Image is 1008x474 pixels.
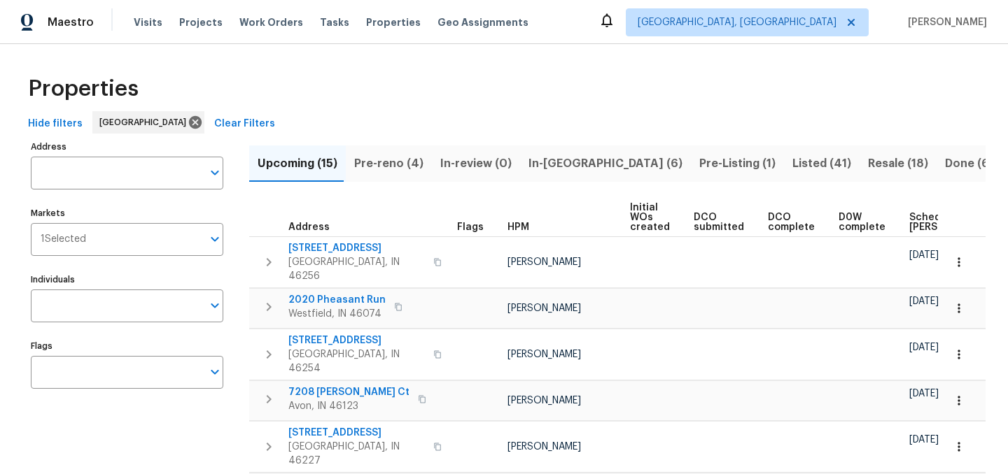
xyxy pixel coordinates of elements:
span: [STREET_ADDRESS] [288,426,425,440]
label: Address [31,143,223,151]
span: Visits [134,15,162,29]
span: [GEOGRAPHIC_DATA], [GEOGRAPHIC_DATA] [638,15,836,29]
span: [DATE] [909,250,939,260]
span: [STREET_ADDRESS] [288,333,425,347]
span: [PERSON_NAME] [507,442,581,452]
label: Markets [31,209,223,217]
span: Tasks [320,17,349,27]
span: [DATE] [909,296,939,306]
label: Individuals [31,275,223,284]
span: [PERSON_NAME] [507,396,581,405]
span: Properties [366,15,421,29]
button: Open [205,362,225,382]
span: [PERSON_NAME] [507,350,581,359]
span: Flags [457,222,484,232]
span: [STREET_ADDRESS] [288,241,425,255]
span: Projects [179,15,223,29]
span: In-[GEOGRAPHIC_DATA] (6) [528,154,682,173]
span: HPM [507,222,529,232]
span: Resale (18) [868,154,928,173]
label: Flags [31,342,223,350]
span: Properties [28,82,139,96]
button: Hide filters [22,111,88,137]
span: Listed (41) [792,154,851,173]
span: [DATE] [909,435,939,445]
button: Open [205,163,225,182]
span: Address [288,222,330,232]
span: Avon, IN 46123 [288,399,409,413]
span: [DATE] [909,389,939,398]
span: D0W complete [839,213,885,232]
span: Upcoming (15) [258,154,337,173]
span: [PERSON_NAME] [902,15,987,29]
span: Pre-reno (4) [354,154,423,173]
span: Westfield, IN 46074 [288,307,386,321]
span: In-review (0) [440,154,512,173]
span: Work Orders [239,15,303,29]
span: [GEOGRAPHIC_DATA], IN 46227 [288,440,425,468]
span: [PERSON_NAME] [507,257,581,267]
button: Open [205,296,225,315]
button: Clear Filters [209,111,281,137]
span: 7208 [PERSON_NAME] Ct [288,385,409,399]
span: Pre-Listing (1) [699,154,776,173]
span: DCO complete [768,213,815,232]
span: Scheduled [PERSON_NAME] [909,213,988,232]
span: [GEOGRAPHIC_DATA], IN 46254 [288,347,425,375]
span: Done (685) [945,154,1008,173]
span: Geo Assignments [437,15,528,29]
span: [PERSON_NAME] [507,303,581,313]
div: [GEOGRAPHIC_DATA] [92,111,204,134]
span: Hide filters [28,115,83,133]
span: [GEOGRAPHIC_DATA] [99,115,192,129]
button: Open [205,229,225,249]
span: Initial WOs created [630,203,670,232]
span: DCO submitted [694,213,744,232]
span: 1 Selected [41,234,86,245]
span: Clear Filters [214,115,275,133]
span: [GEOGRAPHIC_DATA], IN 46256 [288,255,425,283]
span: 2020 Pheasant Run [288,293,386,307]
span: Maestro [48,15,94,29]
span: [DATE] [909,343,939,352]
